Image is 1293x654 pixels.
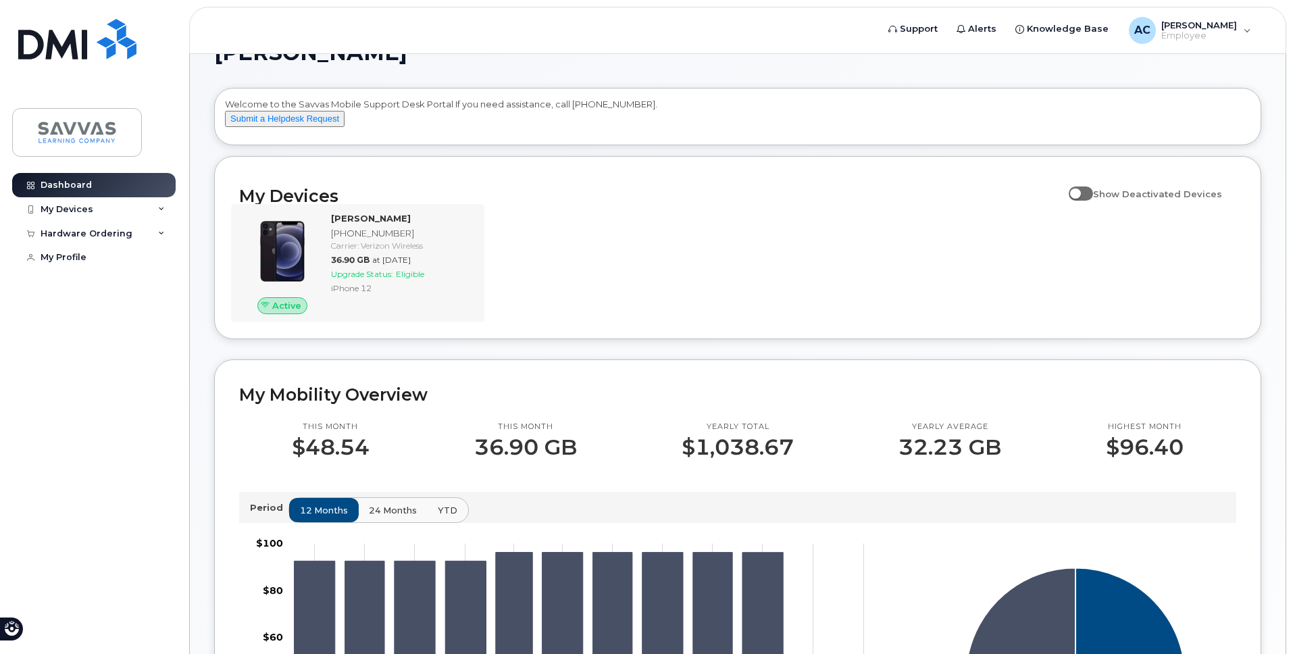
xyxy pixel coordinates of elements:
[272,299,301,312] span: Active
[1069,181,1080,192] input: Show Deactivated Devices
[331,227,471,240] div: [PHONE_NUMBER]
[682,435,794,459] p: $1,038.67
[256,537,283,549] tspan: $100
[263,584,283,597] tspan: $80
[1134,22,1150,39] span: AC
[396,269,424,279] span: Eligible
[331,240,471,251] div: Carrier: Verizon Wireless
[898,422,1001,432] p: Yearly average
[225,98,1250,140] div: Welcome to the Savvas Mobile Support Desk Portal If you need assistance, call [PHONE_NUMBER].
[1093,188,1222,199] span: Show Deactivated Devices
[1106,435,1184,459] p: $96.40
[1106,422,1184,432] p: Highest month
[879,16,947,43] a: Support
[214,43,407,63] span: [PERSON_NAME]
[968,22,996,36] span: Alerts
[331,269,393,279] span: Upgrade Status:
[225,113,345,124] a: Submit a Helpdesk Request
[250,501,288,514] p: Period
[263,631,283,643] tspan: $60
[239,186,1062,206] h2: My Devices
[1006,16,1118,43] a: Knowledge Base
[1119,17,1261,44] div: Ashley Cirbo
[250,219,315,284] img: iPhone_12.jpg
[372,255,411,265] span: at [DATE]
[331,255,370,265] span: 36.90 GB
[292,422,370,432] p: This month
[947,16,1006,43] a: Alerts
[900,22,938,36] span: Support
[239,384,1236,405] h2: My Mobility Overview
[474,422,577,432] p: This month
[1161,20,1237,30] span: [PERSON_NAME]
[1161,30,1237,41] span: Employee
[292,435,370,459] p: $48.54
[1027,22,1109,36] span: Knowledge Base
[331,282,471,294] div: iPhone 12
[438,504,457,517] span: YTD
[225,111,345,128] button: Submit a Helpdesk Request
[331,213,411,224] strong: [PERSON_NAME]
[239,212,476,315] a: Active[PERSON_NAME][PHONE_NUMBER]Carrier: Verizon Wireless36.90 GBat [DATE]Upgrade Status:Eligibl...
[682,422,794,432] p: Yearly total
[369,504,417,517] span: 24 months
[474,435,577,459] p: 36.90 GB
[898,435,1001,459] p: 32.23 GB
[1234,595,1283,644] iframe: Messenger Launcher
